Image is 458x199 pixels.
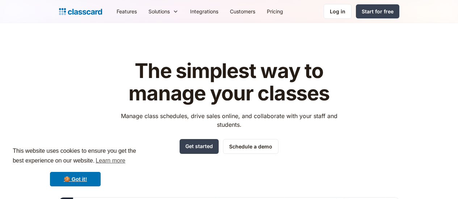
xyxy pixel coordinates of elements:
[324,4,352,19] a: Log in
[261,3,289,20] a: Pricing
[362,8,394,15] div: Start for free
[59,7,102,17] a: Logo
[114,60,344,104] h1: The simplest way to manage your classes
[180,139,219,154] a: Get started
[330,8,345,15] div: Log in
[94,155,126,166] a: learn more about cookies
[224,3,261,20] a: Customers
[50,172,101,186] a: dismiss cookie message
[13,147,138,166] span: This website uses cookies to ensure you get the best experience on our website.
[6,140,145,193] div: cookieconsent
[114,112,344,129] p: Manage class schedules, drive sales online, and collaborate with your staff and students.
[356,4,399,18] a: Start for free
[111,3,143,20] a: Features
[143,3,184,20] div: Solutions
[184,3,224,20] a: Integrations
[223,139,278,154] a: Schedule a demo
[148,8,170,15] div: Solutions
